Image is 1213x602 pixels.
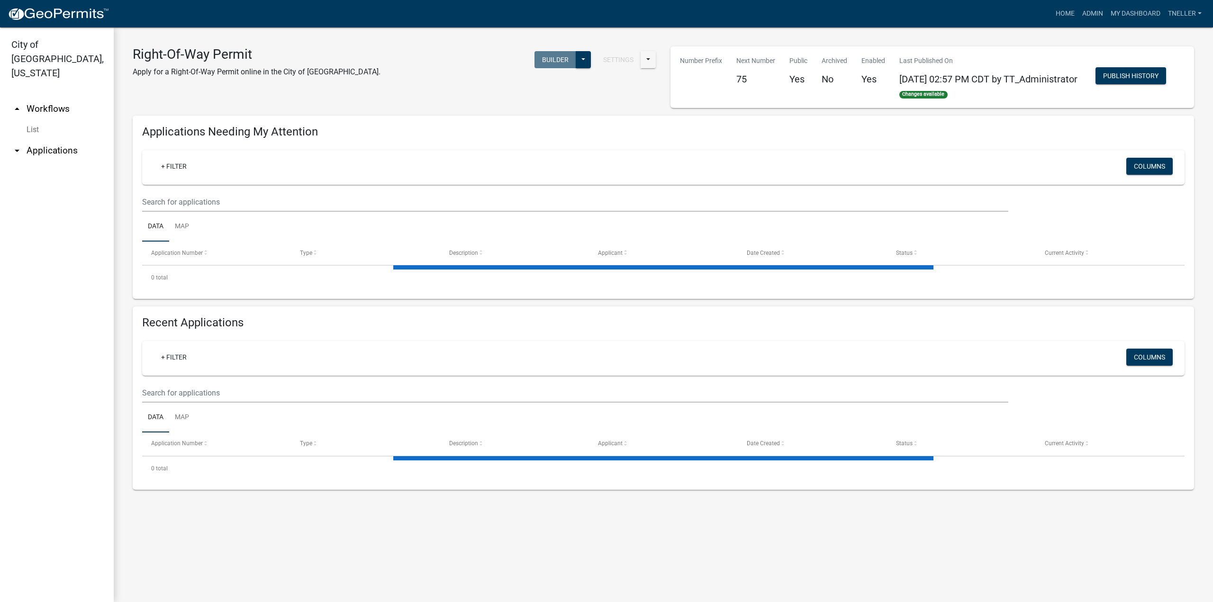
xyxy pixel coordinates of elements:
a: Home [1052,5,1078,23]
a: tneller [1164,5,1205,23]
a: My Dashboard [1107,5,1164,23]
datatable-header-cell: Status [887,242,1035,264]
p: Number Prefix [680,56,722,66]
span: Applicant [598,250,623,256]
datatable-header-cell: Description [440,242,589,264]
span: Date Created [747,440,780,447]
span: Applicant [598,440,623,447]
a: + Filter [154,349,194,366]
datatable-header-cell: Type [291,432,440,455]
datatable-header-cell: Applicant [589,242,738,264]
button: Builder [534,51,576,68]
button: Publish History [1095,67,1166,84]
input: Search for applications [142,192,1008,212]
span: Application Number [151,250,203,256]
div: 0 total [142,457,1185,480]
span: Type [300,250,312,256]
datatable-header-cell: Description [440,432,589,455]
datatable-header-cell: Type [291,242,440,264]
datatable-header-cell: Current Activity [1036,432,1185,455]
span: Application Number [151,440,203,447]
a: Map [169,212,195,242]
span: Description [449,250,478,256]
input: Search for applications [142,383,1008,403]
a: Map [169,403,195,433]
datatable-header-cell: Current Activity [1036,242,1185,264]
p: Apply for a Right-Of-Way Permit online in the City of [GEOGRAPHIC_DATA]. [133,66,380,78]
span: Status [896,440,913,447]
p: Archived [822,56,847,66]
span: [DATE] 02:57 PM CDT by TT_Administrator [899,73,1077,85]
span: Description [449,440,478,447]
datatable-header-cell: Date Created [738,242,887,264]
button: Settings [596,51,641,68]
a: Data [142,212,169,242]
wm-modal-confirm: Workflow Publish History [1095,73,1166,81]
i: arrow_drop_down [11,145,23,156]
div: 0 total [142,266,1185,289]
p: Last Published On [899,56,1077,66]
p: Next Number [736,56,775,66]
span: Current Activity [1045,250,1084,256]
datatable-header-cell: Application Number [142,432,291,455]
span: Current Activity [1045,440,1084,447]
h5: No [822,73,847,85]
datatable-header-cell: Application Number [142,242,291,264]
h4: Applications Needing My Attention [142,125,1185,139]
p: Enabled [861,56,885,66]
datatable-header-cell: Date Created [738,432,887,455]
h4: Recent Applications [142,316,1185,330]
button: Columns [1126,158,1173,175]
button: Columns [1126,349,1173,366]
a: Data [142,403,169,433]
span: Type [300,440,312,447]
h5: 75 [736,73,775,85]
a: Admin [1078,5,1107,23]
span: Status [896,250,913,256]
h5: Yes [861,73,885,85]
datatable-header-cell: Applicant [589,432,738,455]
span: Date Created [747,250,780,256]
p: Public [789,56,807,66]
h3: Right-Of-Way Permit [133,46,380,63]
i: arrow_drop_up [11,103,23,115]
h5: Yes [789,73,807,85]
datatable-header-cell: Status [887,432,1035,455]
a: + Filter [154,158,194,175]
span: Changes available [899,91,948,99]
